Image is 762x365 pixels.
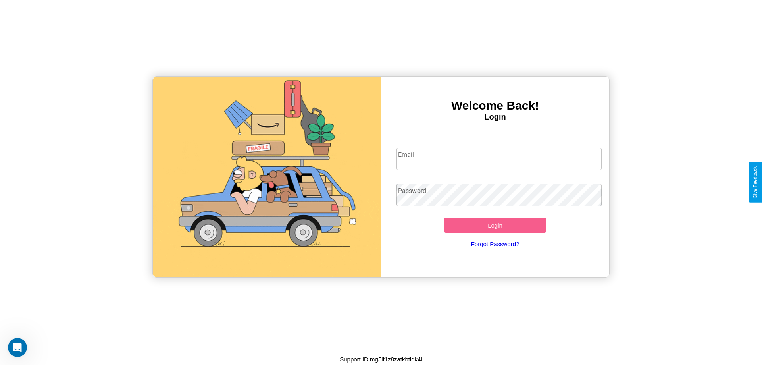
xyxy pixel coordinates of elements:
h4: Login [381,112,609,122]
iframe: Intercom live chat [8,338,27,357]
p: Support ID: mg5lf1z8zatkbtldk4l [340,354,422,365]
a: Forgot Password? [393,233,598,255]
button: Login [444,218,546,233]
h3: Welcome Back! [381,99,609,112]
div: Give Feedback [752,166,758,199]
img: gif [153,77,381,277]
